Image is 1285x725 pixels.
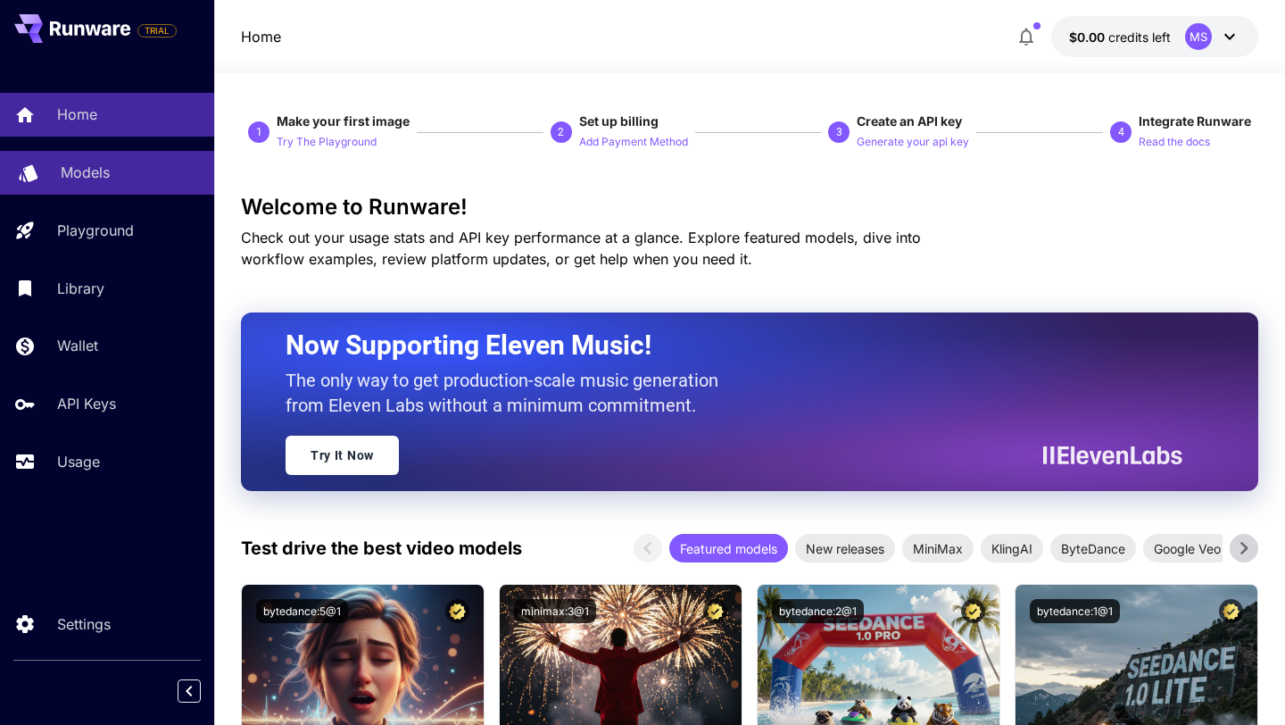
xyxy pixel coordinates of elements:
p: 1 [256,124,262,140]
div: Collapse sidebar [191,675,214,707]
div: New releases [795,534,895,562]
div: Featured models [669,534,788,562]
nav: breadcrumb [241,26,281,47]
button: Certified Model – Vetted for best performance and includes a commercial license. [1219,599,1243,623]
button: bytedance:1@1 [1030,599,1120,623]
span: Make your first image [277,113,410,129]
p: API Keys [57,393,116,414]
p: Settings [57,613,111,635]
button: Generate your api key [857,130,969,152]
a: Home [241,26,281,47]
div: KlingAI [981,534,1043,562]
span: Featured models [669,539,788,558]
span: Add your payment card to enable full platform functionality. [137,20,177,41]
button: Collapse sidebar [178,679,201,703]
p: Add Payment Method [579,134,688,151]
a: Try It Now [286,436,399,475]
span: Create an API key [857,113,962,129]
span: $0.00 [1069,29,1108,45]
p: Playground [57,220,134,241]
p: Models [61,162,110,183]
p: 3 [836,124,842,140]
p: Usage [57,451,100,472]
p: The only way to get production-scale music generation from Eleven Labs without a minimum commitment. [286,368,732,418]
div: MS [1185,23,1212,50]
div: ByteDance [1050,534,1136,562]
p: Wallet [57,335,98,356]
span: KlingAI [981,539,1043,558]
span: MiniMax [902,539,974,558]
span: ByteDance [1050,539,1136,558]
span: Google Veo [1143,539,1231,558]
p: Read the docs [1139,134,1210,151]
p: Generate your api key [857,134,969,151]
span: TRIAL [138,24,176,37]
div: MiniMax [902,534,974,562]
button: Read the docs [1139,130,1210,152]
p: Library [57,278,104,299]
button: bytedance:5@1 [256,599,348,623]
p: Test drive the best video models [241,535,522,562]
p: Try The Playground [277,134,377,151]
button: Certified Model – Vetted for best performance and includes a commercial license. [445,599,469,623]
button: $0.00MS [1051,16,1258,57]
button: bytedance:2@1 [772,599,864,623]
button: Certified Model – Vetted for best performance and includes a commercial license. [703,599,727,623]
h2: Now Supporting Eleven Music! [286,329,1169,362]
button: minimax:3@1 [514,599,596,623]
button: Certified Model – Vetted for best performance and includes a commercial license. [961,599,985,623]
span: Integrate Runware [1139,113,1251,129]
span: New releases [795,539,895,558]
span: Set up billing [579,113,659,129]
p: 4 [1118,124,1124,140]
button: Add Payment Method [579,130,688,152]
h3: Welcome to Runware! [241,195,1258,220]
p: Home [57,104,97,125]
p: 2 [558,124,564,140]
button: Try The Playground [277,130,377,152]
span: Check out your usage stats and API key performance at a glance. Explore featured models, dive int... [241,229,921,268]
div: $0.00 [1069,28,1171,46]
div: Google Veo [1143,534,1231,562]
span: credits left [1108,29,1171,45]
